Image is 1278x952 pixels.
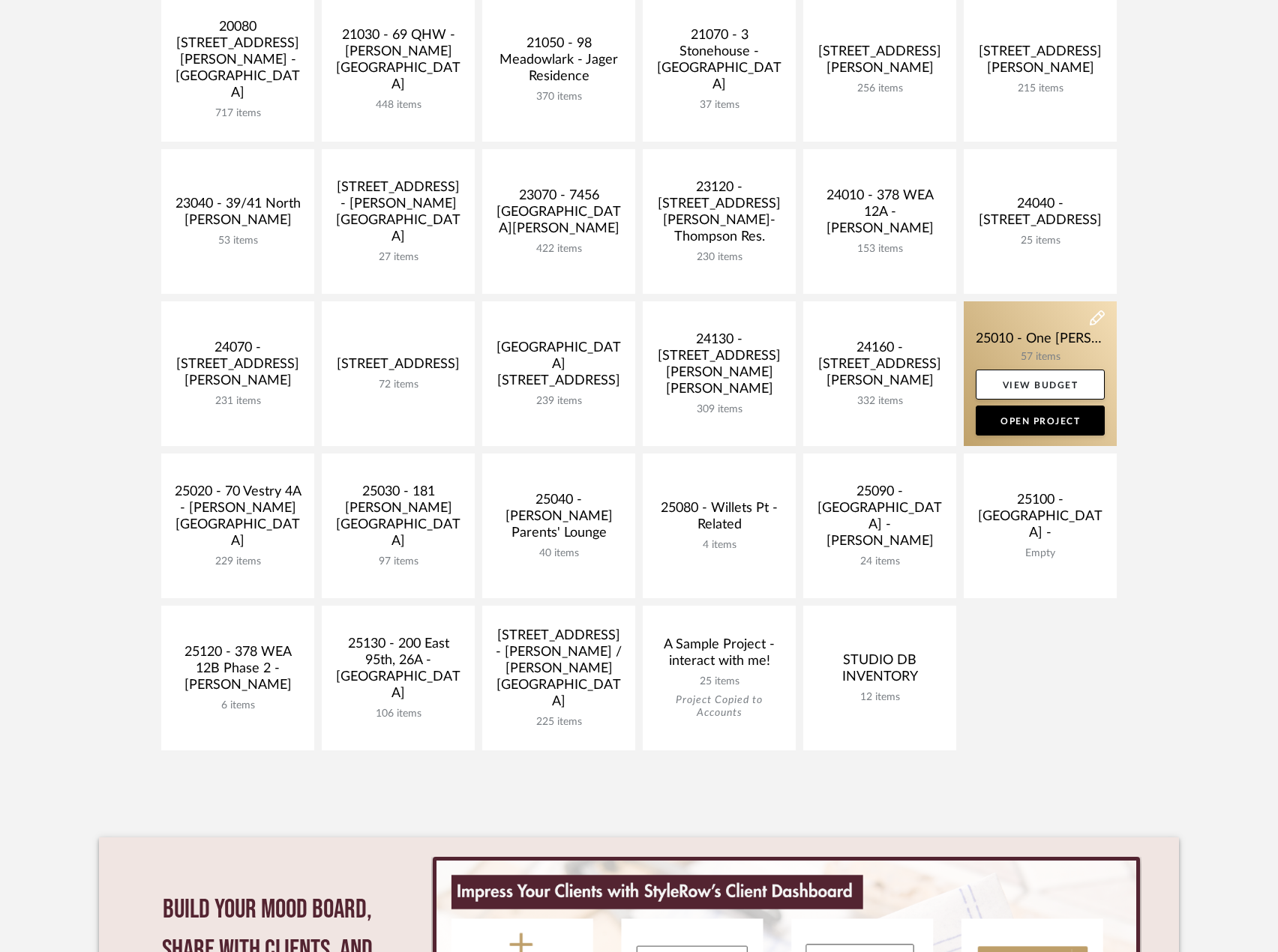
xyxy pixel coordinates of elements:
[494,627,623,716] div: [STREET_ADDRESS] - [PERSON_NAME] / [PERSON_NAME][GEOGRAPHIC_DATA]
[494,35,623,91] div: 21050 - 98 Meadowlark - Jager Residence
[494,243,623,256] div: 422 items
[173,196,302,235] div: 23040 - 39/41 North [PERSON_NAME]
[494,395,623,408] div: 239 items
[655,99,784,112] div: 37 items
[815,340,944,395] div: 24160 - [STREET_ADDRESS][PERSON_NAME]
[173,19,302,107] div: 20080 [STREET_ADDRESS][PERSON_NAME] - [GEOGRAPHIC_DATA]
[334,356,463,379] div: [STREET_ADDRESS]
[494,716,623,729] div: 225 items
[173,699,302,712] div: 6 items
[173,235,302,247] div: 53 items
[815,43,944,82] div: [STREET_ADDRESS][PERSON_NAME]
[655,539,784,552] div: 4 items
[494,91,623,103] div: 370 items
[815,691,944,704] div: 12 items
[173,644,302,699] div: 25120 - 378 WEA 12B Phase 2 - [PERSON_NAME]
[976,547,1105,560] div: Empty
[334,555,463,568] div: 97 items
[655,27,784,99] div: 21070 - 3 Stonehouse - [GEOGRAPHIC_DATA]
[815,243,944,256] div: 153 items
[173,555,302,568] div: 229 items
[976,406,1105,436] a: Open Project
[976,196,1105,235] div: 24040 - [STREET_ADDRESS]
[334,179,463,251] div: [STREET_ADDRESS] - [PERSON_NAME][GEOGRAPHIC_DATA]
[494,547,623,560] div: 40 items
[815,483,944,555] div: 25090 - [GEOGRAPHIC_DATA] - [PERSON_NAME]
[494,492,623,547] div: 25040 - [PERSON_NAME] Parents' Lounge
[655,331,784,403] div: 24130 - [STREET_ADDRESS][PERSON_NAME][PERSON_NAME]
[976,235,1105,247] div: 25 items
[655,675,784,688] div: 25 items
[976,43,1105,82] div: [STREET_ADDRESS][PERSON_NAME]
[173,483,302,555] div: 25020 - 70 Vestry 4A - [PERSON_NAME][GEOGRAPHIC_DATA]
[655,179,784,251] div: 23120 - [STREET_ADDRESS][PERSON_NAME]-Thompson Res.
[334,379,463,391] div: 72 items
[494,340,623,395] div: [GEOGRAPHIC_DATA][STREET_ADDRESS]
[815,82,944,95] div: 256 items
[655,500,784,539] div: 25080 - Willets Pt - Related
[494,187,623,243] div: 23070 - 7456 [GEOGRAPHIC_DATA][PERSON_NAME]
[173,107,302,120] div: 717 items
[334,99,463,112] div: 448 items
[334,27,463,99] div: 21030 - 69 QHW - [PERSON_NAME][GEOGRAPHIC_DATA]
[334,636,463,708] div: 25130 - 200 East 95th, 26A - [GEOGRAPHIC_DATA]
[334,251,463,264] div: 27 items
[815,187,944,243] div: 24010 - 378 WEA 12A - [PERSON_NAME]
[976,82,1105,95] div: 215 items
[655,636,784,675] div: A Sample Project - interact with me!
[976,492,1105,547] div: 25100 - [GEOGRAPHIC_DATA] -
[815,555,944,568] div: 24 items
[173,340,302,395] div: 24070 - [STREET_ADDRESS][PERSON_NAME]
[815,395,944,408] div: 332 items
[815,652,944,691] div: STUDIO DB INVENTORY
[173,395,302,408] div: 231 items
[334,483,463,555] div: 25030 - 181 [PERSON_NAME][GEOGRAPHIC_DATA]
[976,370,1105,400] a: View Budget
[655,694,784,720] div: Project Copied to Accounts
[655,403,784,416] div: 309 items
[655,251,784,264] div: 230 items
[334,708,463,720] div: 106 items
